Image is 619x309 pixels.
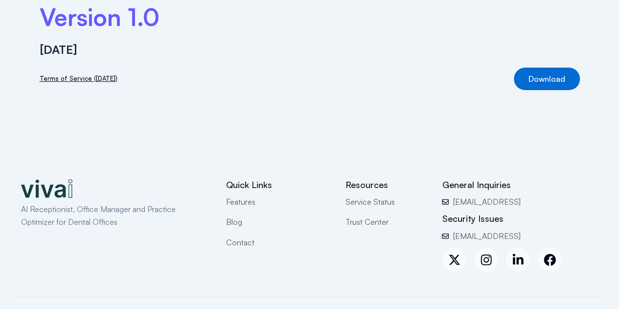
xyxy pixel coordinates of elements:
[226,215,242,228] span: Blog
[345,179,427,190] h2: Resources
[226,236,254,249] span: Contact
[40,2,580,32] h2: Version 1.0
[226,179,331,190] h2: Quick Links
[226,215,331,228] a: Blog
[345,215,427,228] a: Trust Center
[514,68,580,90] a: Download
[442,213,598,224] h2: Security Issues
[40,73,117,84] a: Terms of Service ([DATE])
[345,195,395,208] span: Service Status
[345,195,427,208] a: Service Status
[226,195,255,208] span: Features
[451,230,521,242] span: [EMAIL_ADDRESS]
[226,195,331,208] a: Features
[451,195,521,208] span: [EMAIL_ADDRESS]
[442,195,598,208] a: [EMAIL_ADDRESS]
[21,203,192,229] p: AI Receptionist, Office Manager and Practice Optimizer for Dental Offices
[442,230,598,242] a: [EMAIL_ADDRESS]
[442,179,598,190] h2: General Inquiries
[345,215,389,228] span: Trust Center
[226,236,331,249] a: Contact
[40,42,77,57] strong: [DATE]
